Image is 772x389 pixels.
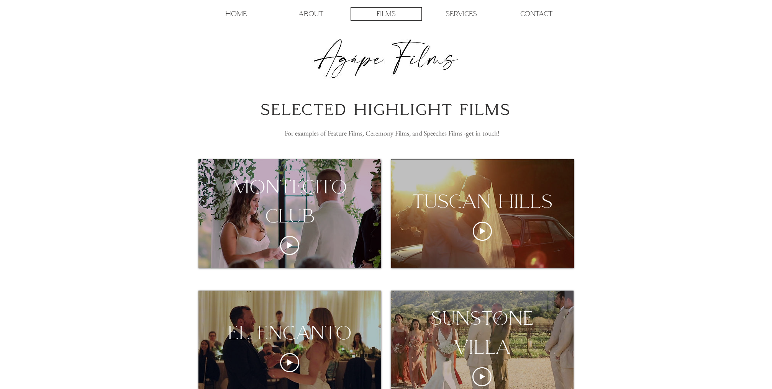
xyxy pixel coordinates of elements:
[200,7,272,21] a: HOME
[275,7,347,21] a: ABOUT
[209,318,370,347] div: el encanto
[198,7,574,21] nav: Site
[426,7,497,21] a: SERVICES
[520,8,552,20] p: CONTACT
[446,8,477,20] p: SERVICES
[261,101,511,119] span: SELECTED HIGHLIGHT FILMS
[472,367,492,386] button: Play video
[280,236,299,255] button: Play video
[198,172,381,230] div: montecito club
[466,129,500,137] a: get in touch!
[351,7,422,21] a: FILMS
[225,8,247,20] p: HOME
[285,129,500,137] span: For examples of Feature Films, Ceremony Films, and Speeches Films -
[473,222,492,241] button: Play video
[391,304,574,361] div: sunstone villa
[377,8,396,20] p: FILMS
[501,7,572,21] a: CONTACT
[298,8,323,20] p: ABOUT
[280,353,299,372] button: Play video
[394,187,570,216] div: tuscan hills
